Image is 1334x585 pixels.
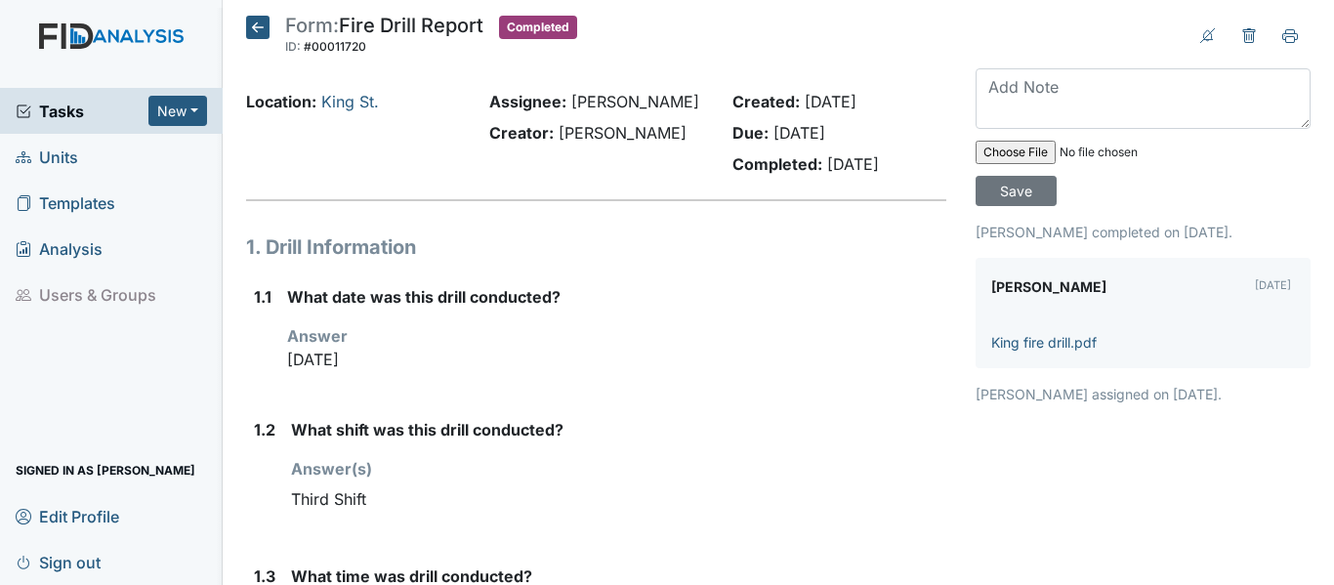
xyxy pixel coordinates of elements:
[805,92,856,111] span: [DATE]
[291,481,946,518] div: Third Shift
[16,188,115,218] span: Templates
[285,16,483,59] div: Fire Drill Report
[246,232,946,262] h1: 1. Drill Information
[499,16,577,39] span: Completed
[489,123,554,143] strong: Creator:
[254,285,271,309] label: 1.1
[16,233,103,264] span: Analysis
[571,92,699,111] span: [PERSON_NAME]
[285,39,301,54] span: ID:
[16,501,119,531] span: Edit Profile
[291,418,563,441] label: What shift was this drill conducted?
[489,92,566,111] strong: Assignee:
[285,14,339,37] span: Form:
[304,39,366,54] span: #00011720
[287,348,946,371] p: [DATE]
[732,92,800,111] strong: Created:
[773,123,825,143] span: [DATE]
[732,123,769,143] strong: Due:
[1255,278,1291,292] small: [DATE]
[991,334,1097,351] a: King fire drill.pdf
[16,547,101,577] span: Sign out
[287,285,561,309] label: What date was this drill conducted?
[321,92,379,111] a: King St.
[827,154,879,174] span: [DATE]
[148,96,207,126] button: New
[732,154,822,174] strong: Completed:
[291,459,372,479] strong: Answer(s)
[287,326,348,346] strong: Answer
[559,123,687,143] span: [PERSON_NAME]
[976,222,1311,242] p: [PERSON_NAME] completed on [DATE].
[16,142,78,172] span: Units
[254,418,275,441] label: 1.2
[246,92,316,111] strong: Location:
[991,273,1106,301] label: [PERSON_NAME]
[976,384,1311,404] p: [PERSON_NAME] assigned on [DATE].
[16,455,195,485] span: Signed in as [PERSON_NAME]
[976,176,1057,206] input: Save
[16,100,148,123] a: Tasks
